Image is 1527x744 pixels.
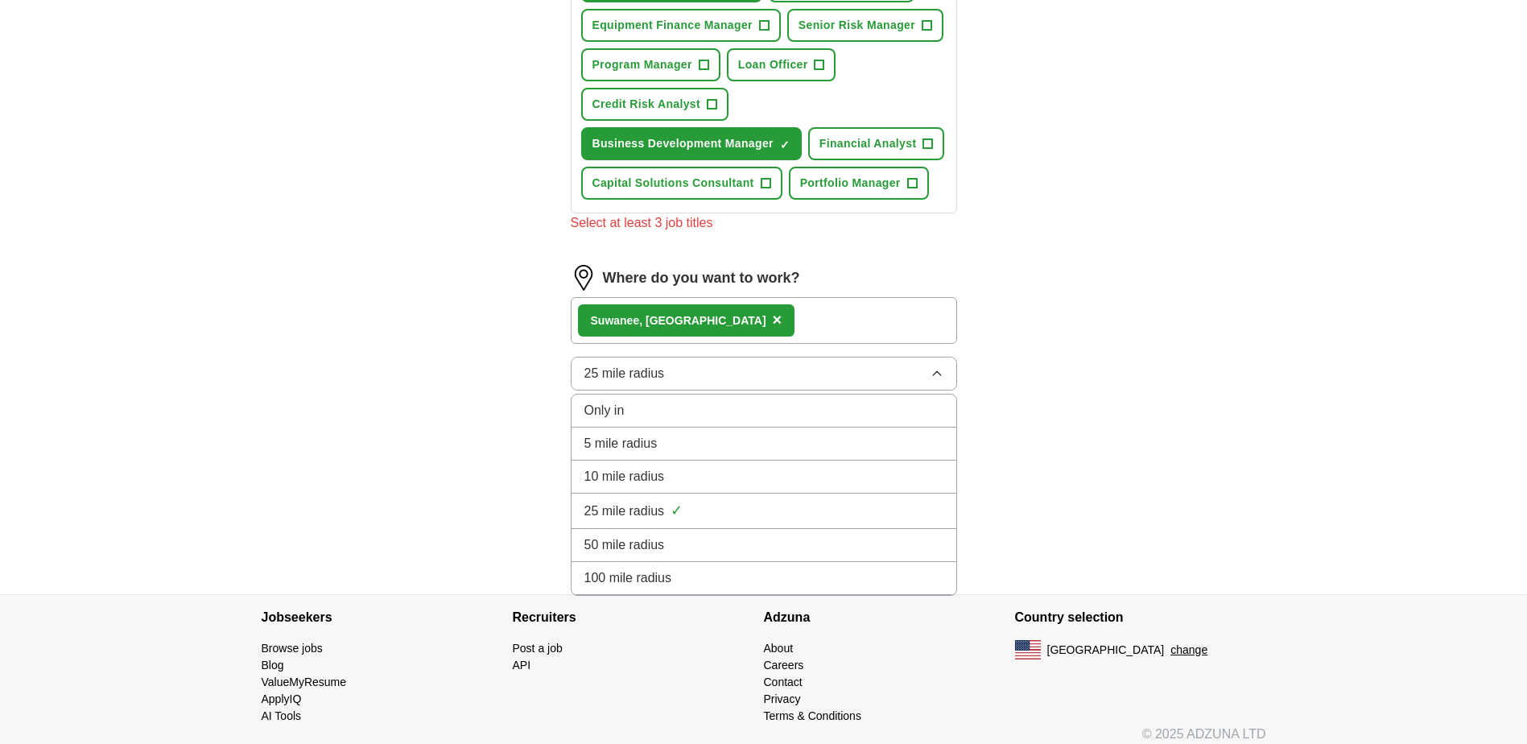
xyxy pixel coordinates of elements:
span: 100 mile radius [584,568,672,588]
img: location.png [571,265,596,291]
a: Careers [764,659,804,672]
button: Capital Solutions Consultant [581,167,782,200]
span: Capital Solutions Consultant [592,175,754,192]
span: Equipment Finance Manager [592,17,753,34]
a: Blog [262,659,284,672]
button: Credit Risk Analyst [581,88,729,121]
a: Contact [764,676,803,688]
span: × [773,311,782,329]
span: [GEOGRAPHIC_DATA] [1047,642,1165,659]
a: Terms & Conditions [764,709,861,722]
span: Credit Risk Analyst [592,96,701,113]
div: , [GEOGRAPHIC_DATA] [591,312,766,329]
a: Browse jobs [262,642,323,655]
button: Loan Officer [727,48,836,81]
a: AI Tools [262,709,302,722]
span: Program Manager [592,56,692,73]
span: ✓ [671,500,683,522]
span: 50 mile radius [584,535,665,555]
span: 25 mile radius [584,502,665,521]
button: Senior Risk Manager [787,9,943,42]
span: ✓ [780,138,790,151]
button: 25 mile radius [571,357,957,391]
span: Loan Officer [738,56,808,73]
button: change [1170,642,1207,659]
a: Privacy [764,692,801,705]
span: Portfolio Manager [800,175,901,192]
a: Post a job [513,642,563,655]
button: Program Manager [581,48,720,81]
label: Where do you want to work? [603,267,800,289]
img: US flag [1015,640,1041,659]
span: 10 mile radius [584,467,665,486]
span: 25 mile radius [584,364,665,383]
button: Equipment Finance Manager [581,9,781,42]
span: Only in [584,401,625,420]
strong: Suwanee [591,314,640,327]
h4: Country selection [1015,595,1266,640]
button: Portfolio Manager [789,167,929,200]
span: Senior Risk Manager [799,17,915,34]
button: × [773,308,782,333]
a: ValueMyResume [262,676,347,688]
span: Financial Analyst [819,135,917,152]
div: Select at least 3 job titles [571,213,957,233]
a: About [764,642,794,655]
button: Financial Analyst [808,127,945,160]
span: Business Development Manager [592,135,774,152]
button: Business Development Manager✓ [581,127,802,160]
a: API [513,659,531,672]
span: 5 mile radius [584,434,658,453]
a: ApplyIQ [262,692,302,705]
